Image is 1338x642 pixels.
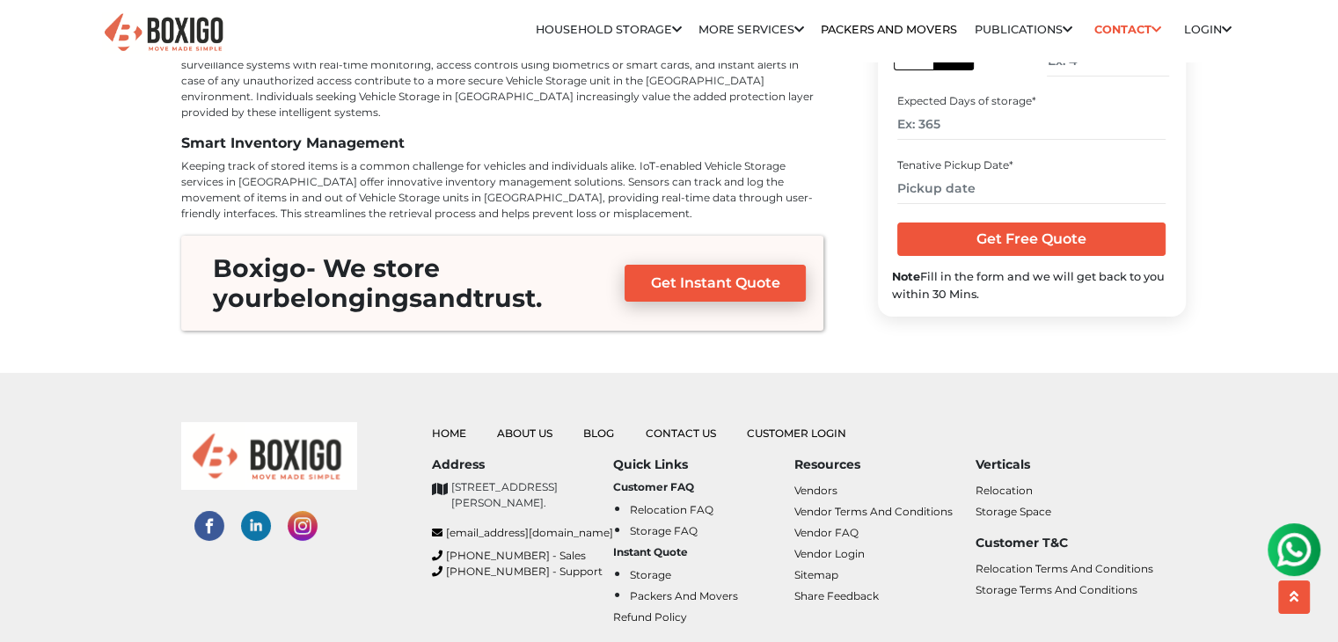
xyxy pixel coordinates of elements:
[794,568,838,581] a: Sitemap
[432,548,613,564] a: [PHONE_NUMBER] - Sales
[794,589,879,602] a: Share Feedback
[432,525,613,541] a: [EMAIL_ADDRESS][DOMAIN_NAME]
[181,41,823,120] p: One of the critical benefits of IoT-enabled Vehicle Storage units in [GEOGRAPHIC_DATA] is heighte...
[613,457,794,472] h6: Quick Links
[794,484,837,497] a: Vendors
[432,564,613,580] a: [PHONE_NUMBER] - Support
[102,11,225,55] img: Boxigo
[630,503,713,516] a: Relocation FAQ
[794,457,976,472] h6: Resources
[613,545,688,558] b: Instant Quote
[897,93,1166,109] div: Expected Days of storage
[892,269,1172,303] div: Fill in the form and we will get back to you within 30 Mins.
[976,536,1157,551] h6: Customer T&C
[194,511,224,541] img: facebook-social-links
[241,511,271,541] img: linked-in-social-links
[432,427,466,440] a: Home
[630,524,698,537] a: Storage FAQ
[451,479,613,511] p: [STREET_ADDRESS][PERSON_NAME].
[273,283,422,313] span: belongings
[1047,47,1168,77] input: Ex: 4
[976,562,1153,575] a: Relocation Terms and Conditions
[497,427,552,440] a: About Us
[630,589,738,602] a: Packers and Movers
[473,283,542,313] span: trust.
[897,109,1166,140] input: Ex: 365
[794,547,865,560] a: Vendor Login
[1089,16,1167,43] a: Contact
[897,158,1166,174] div: Tenative Pickup Date
[1184,23,1232,36] a: Login
[181,158,823,222] p: Keeping track of stored items is a common challenge for vehicles and individuals alike. IoT-enabl...
[583,427,614,440] a: Blog
[976,484,1033,497] a: Relocation
[975,23,1072,36] a: Publications
[630,568,671,581] a: Storage
[199,253,592,313] h3: - We store your and
[18,18,53,53] img: whatsapp-icon.svg
[625,265,807,302] a: Get Instant Quote
[698,23,804,36] a: More services
[892,271,920,284] b: Note
[613,610,687,624] a: Refund Policy
[976,583,1137,596] a: Storage Terms and Conditions
[213,253,306,283] span: Boxigo
[181,422,357,490] img: boxigo_logo_small
[794,505,953,518] a: Vendor Terms and Conditions
[794,526,859,539] a: Vendor FAQ
[288,511,318,541] img: instagram-social-links
[897,223,1166,256] input: Get Free Quote
[821,23,957,36] a: Packers and Movers
[432,457,613,472] h6: Address
[897,174,1166,205] input: Pickup date
[1278,580,1310,614] button: scroll up
[747,427,846,440] a: Customer Login
[646,427,716,440] a: Contact Us
[181,135,823,151] h3: Smart Inventory Management
[613,480,694,493] b: Customer FAQ
[536,23,682,36] a: Household Storage
[976,457,1157,472] h6: Verticals
[976,505,1051,518] a: Storage Space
